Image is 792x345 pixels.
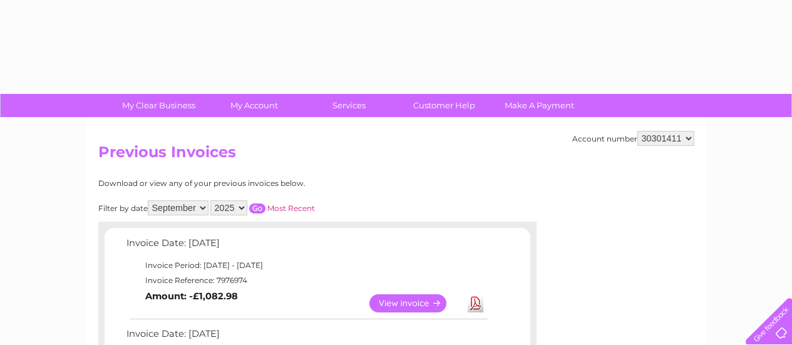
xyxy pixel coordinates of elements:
[202,94,306,117] a: My Account
[468,294,483,312] a: Download
[393,94,496,117] a: Customer Help
[123,273,490,288] td: Invoice Reference: 7976974
[267,203,315,213] a: Most Recent
[98,179,427,188] div: Download or view any of your previous invoices below.
[369,294,461,312] a: View
[123,235,490,258] td: Invoice Date: [DATE]
[572,131,694,146] div: Account number
[123,258,490,273] td: Invoice Period: [DATE] - [DATE]
[297,94,401,117] a: Services
[98,200,427,215] div: Filter by date
[107,94,210,117] a: My Clear Business
[98,143,694,167] h2: Previous Invoices
[488,94,591,117] a: Make A Payment
[145,291,238,302] b: Amount: -£1,082.98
